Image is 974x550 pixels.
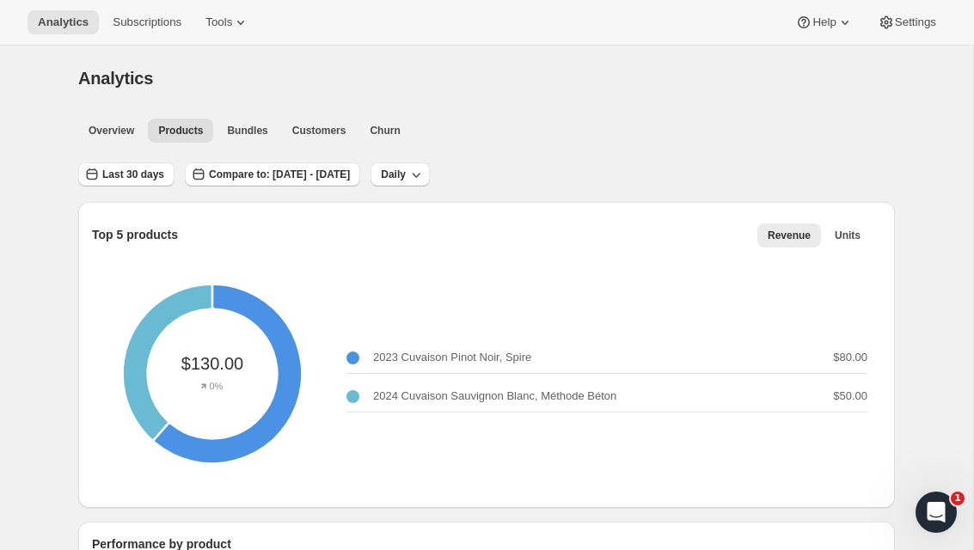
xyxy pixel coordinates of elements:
[78,162,175,186] button: Last 30 days
[371,162,430,186] button: Daily
[102,10,192,34] button: Subscriptions
[381,168,406,181] span: Daily
[205,15,232,29] span: Tools
[833,349,867,366] p: $80.00
[916,492,957,533] iframe: Intercom live chat
[28,10,99,34] button: Analytics
[812,15,836,29] span: Help
[895,15,936,29] span: Settings
[89,124,134,137] span: Overview
[867,10,946,34] button: Settings
[370,124,400,137] span: Churn
[951,492,965,505] span: 1
[78,69,153,88] span: Analytics
[209,168,350,181] span: Compare to: [DATE] - [DATE]
[185,162,360,186] button: Compare to: [DATE] - [DATE]
[833,388,867,405] p: $50.00
[113,15,181,29] span: Subscriptions
[292,124,346,137] span: Customers
[373,388,616,405] p: 2024 Cuvaison Sauvignon Blanc, Méthode Béton
[768,229,811,242] span: Revenue
[92,226,178,243] p: Top 5 products
[102,168,164,181] span: Last 30 days
[227,124,267,137] span: Bundles
[38,15,89,29] span: Analytics
[835,229,861,242] span: Units
[785,10,863,34] button: Help
[158,124,203,137] span: Products
[373,349,531,366] p: 2023 Cuvaison Pinot Noir, Spire
[195,10,260,34] button: Tools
